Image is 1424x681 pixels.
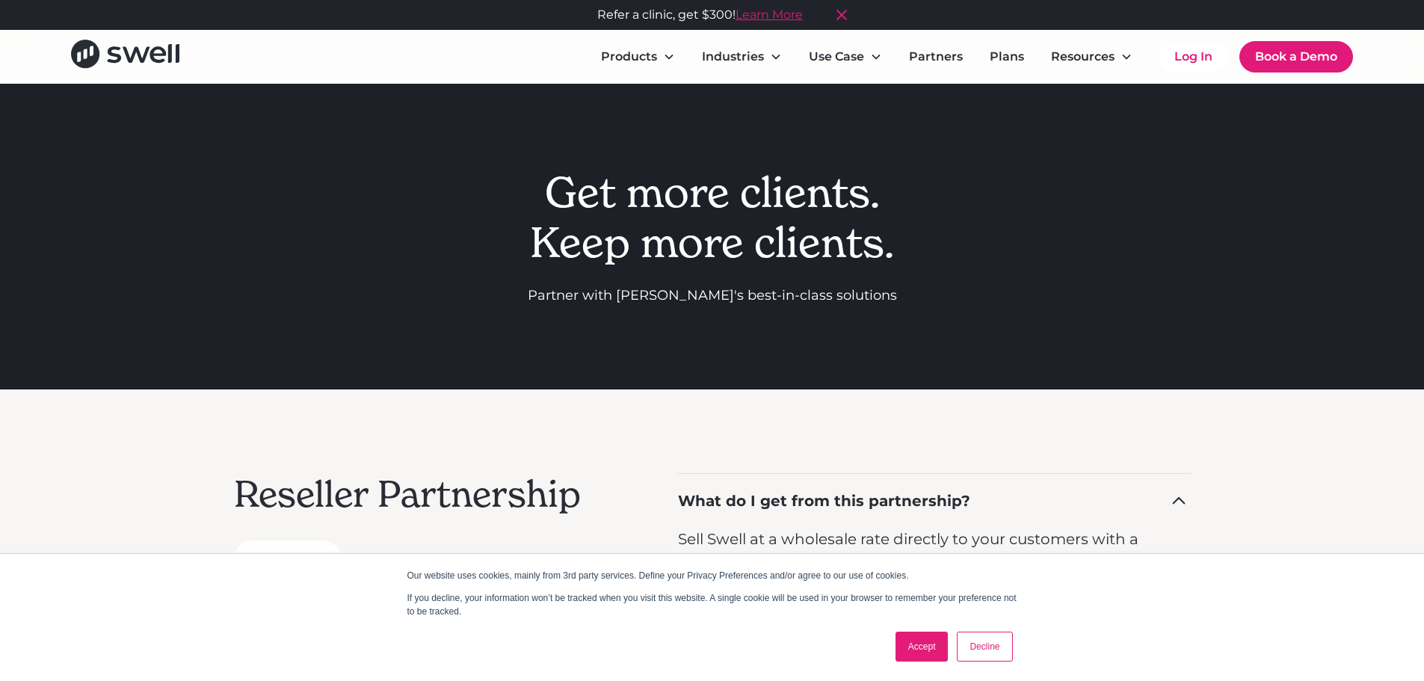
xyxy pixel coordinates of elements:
div: Products [589,42,687,72]
p: Partner with [PERSON_NAME]'s best-in-class solutions [528,286,897,306]
a: Accept [896,632,949,662]
div: Refer a clinic, get $300! [597,6,803,24]
a: Log In [1159,42,1227,72]
div: What do I get from this partnership? [678,490,970,511]
div: Resources [1039,42,1144,72]
p: Sell Swell at a wholesale rate directly to your customers with a dedicated partner team.Get the f... [678,528,1191,595]
div: Use Case [797,42,894,72]
div: Resources [1051,48,1115,66]
a: home [71,40,179,73]
p: Our website uses cookies, mainly from 3rd party services. Define your Privacy Preferences and/or ... [407,569,1017,582]
p: If you decline, your information won’t be tracked when you visit this website. A single cookie wi... [407,591,1017,618]
div: Use Case [809,48,864,66]
h1: Get more clients. Keep more clients. [528,167,897,268]
div: Industries [690,42,794,72]
div: Industries [702,48,764,66]
a: Plans [978,42,1036,72]
a: Decline [957,632,1012,662]
a: Partners [897,42,975,72]
a: Learn More [736,6,803,24]
a: Book a Demo [1239,41,1353,73]
a: Get Started [234,540,341,576]
h2: Reseller Partnership [234,473,618,517]
div: Products [601,48,657,66]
